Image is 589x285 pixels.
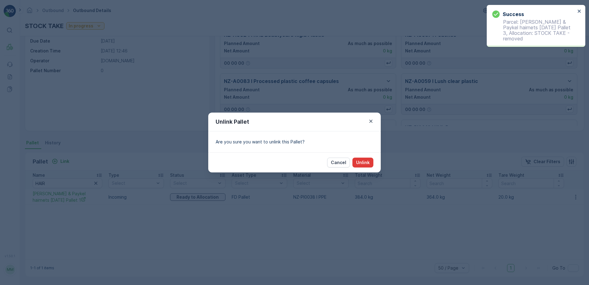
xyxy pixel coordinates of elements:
[216,139,373,145] p: Are you sure you want to unlink this Pallet?
[216,118,249,126] p: Unlink Pallet
[331,159,346,166] p: Cancel
[356,159,370,166] p: Unlink
[327,158,350,167] button: Cancel
[577,9,582,14] button: close
[503,10,524,18] h3: Success
[492,19,575,41] p: Parcel: [PERSON_NAME] & Paykel hairnets [DATE] Pallet 3, Allocation: STOCK TAKE - removed
[352,158,373,167] button: Unlink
